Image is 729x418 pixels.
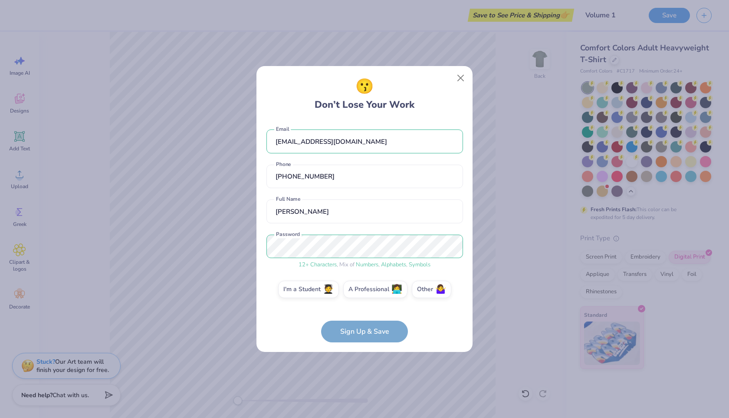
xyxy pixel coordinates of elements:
label: A Professional [343,281,407,298]
button: Close [453,70,469,86]
span: Numbers [356,261,378,269]
label: I'm a Student [278,281,339,298]
span: Symbols [409,261,430,269]
div: , Mix of , , [266,261,463,269]
span: 🤷‍♀️ [435,285,446,295]
div: Don’t Lose Your Work [315,76,414,112]
label: Other [412,281,451,298]
span: 12 + Characters [299,261,337,269]
span: 😗 [355,76,374,98]
span: 👩‍💻 [391,285,402,295]
span: 🧑‍🎓 [323,285,334,295]
span: Alphabets [381,261,406,269]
